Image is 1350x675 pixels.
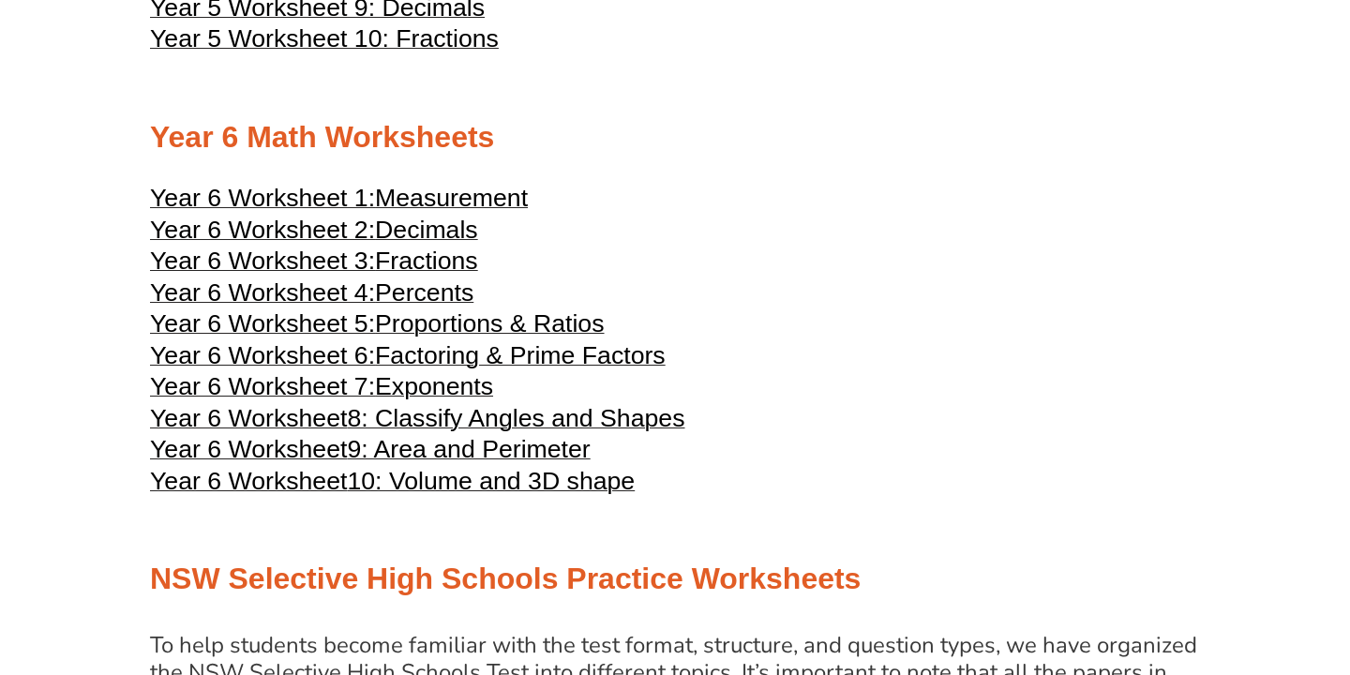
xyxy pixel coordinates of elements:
[375,309,604,337] span: Proportions & Ratios
[150,278,375,307] span: Year 6 Worksheet 4:
[375,247,478,275] span: Fractions
[150,118,1200,157] h2: Year 6 Math Worksheets
[150,560,1200,599] h2: NSW Selective High Schools Practice Worksheets
[150,247,375,275] span: Year 6 Worksheet 3:
[150,192,528,211] a: Year 6 Worksheet 1:Measurement
[150,435,347,463] span: Year 6 Worksheet
[150,341,375,369] span: Year 6 Worksheet 6:
[150,467,347,495] span: Year 6 Worksheet
[375,341,666,369] span: Factoring & Prime Factors
[150,350,666,368] a: Year 6 Worksheet 6:Factoring & Prime Factors
[150,224,478,243] a: Year 6 Worksheet 2:Decimals
[150,381,493,399] a: Year 6 Worksheet 7:Exponents
[150,475,635,494] a: Year 6 Worksheet10: Volume and 3D shape
[150,318,605,337] a: Year 6 Worksheet 5:Proportions & Ratios
[150,33,499,52] a: Year 5 Worksheet 10: Fractions
[375,278,473,307] span: Percents
[150,2,485,21] a: Year 5 Worksheet 9: Decimals
[347,404,684,432] span: 8: Classify Angles and Shapes
[150,309,375,337] span: Year 6 Worksheet 5:
[1256,585,1350,675] iframe: Chat Widget
[375,184,528,212] span: Measurement
[375,216,478,244] span: Decimals
[347,435,590,463] span: 9: Area and Perimeter
[150,412,685,431] a: Year 6 Worksheet8: Classify Angles and Shapes
[150,287,473,306] a: Year 6 Worksheet 4:Percents
[150,24,499,52] span: Year 5 Worksheet 10: Fractions
[347,467,635,495] span: 10: Volume and 3D shape
[150,404,347,432] span: Year 6 Worksheet
[150,443,591,462] a: Year 6 Worksheet9: Area and Perimeter
[150,372,375,400] span: Year 6 Worksheet 7:
[150,216,375,244] span: Year 6 Worksheet 2:
[150,255,478,274] a: Year 6 Worksheet 3:Fractions
[375,372,493,400] span: Exponents
[150,184,375,212] span: Year 6 Worksheet 1:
